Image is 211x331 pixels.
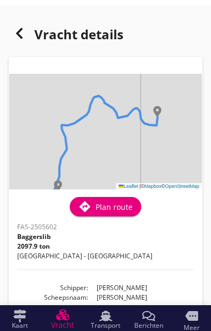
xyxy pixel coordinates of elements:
[12,317,28,323] span: Kaart
[185,304,198,317] i: more
[134,317,163,323] span: Berichten
[165,178,199,184] a: OpenStreetMap
[91,317,120,323] span: Transport
[116,178,202,185] div: © ©
[140,178,141,184] span: |
[127,300,170,329] a: Berichten
[17,236,152,246] p: 2097.9 ton
[17,278,88,287] dt: Schipper
[53,175,63,186] img: Marker
[144,178,162,184] a: Mapbox
[17,227,51,236] span: Baggerslib
[152,101,163,111] img: Marker
[51,316,74,323] span: Vracht
[17,246,152,256] p: [GEOGRAPHIC_DATA] - [GEOGRAPHIC_DATA]
[70,192,141,211] button: Plan route
[17,217,57,226] span: FAS-2505602
[84,300,127,329] a: Transport
[88,287,194,297] dd: [PERSON_NAME]
[9,17,123,43] h1: Vracht details
[41,300,84,329] a: Vracht
[78,195,133,208] div: Plan route
[78,195,91,208] i: directions
[184,319,200,326] span: Meer
[119,178,138,184] a: Leaflet
[17,287,88,297] dt: Scheepsnaam
[88,278,194,287] dd: [PERSON_NAME]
